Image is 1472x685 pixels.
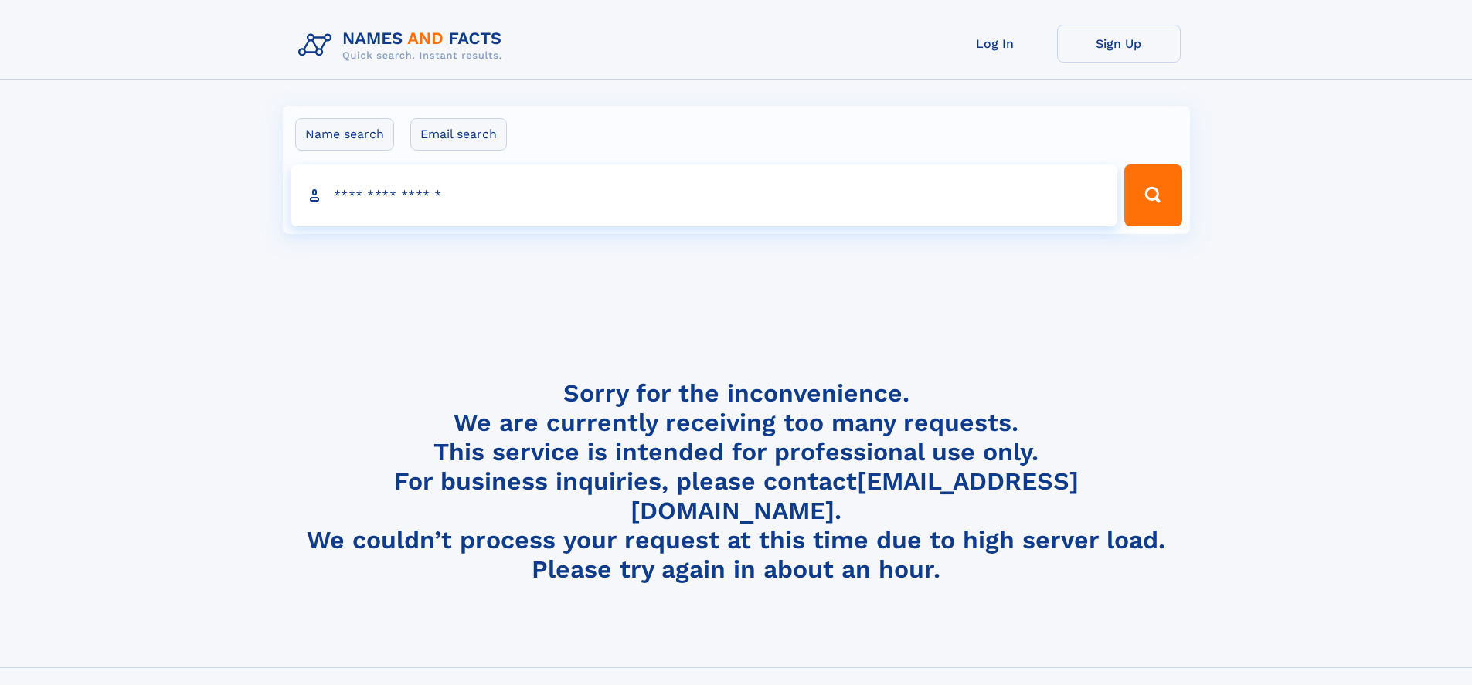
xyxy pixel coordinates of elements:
[291,164,1118,226] input: search input
[631,466,1079,525] a: [EMAIL_ADDRESS][DOMAIN_NAME]
[1057,25,1181,63] a: Sign Up
[292,25,515,66] img: Logo Names and Facts
[410,118,507,151] label: Email search
[1124,164,1181,226] button: Search Button
[933,25,1057,63] a: Log In
[295,118,394,151] label: Name search
[292,378,1181,585] h4: Sorry for the inconvenience. We are currently receiving too many requests. This service is intend...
